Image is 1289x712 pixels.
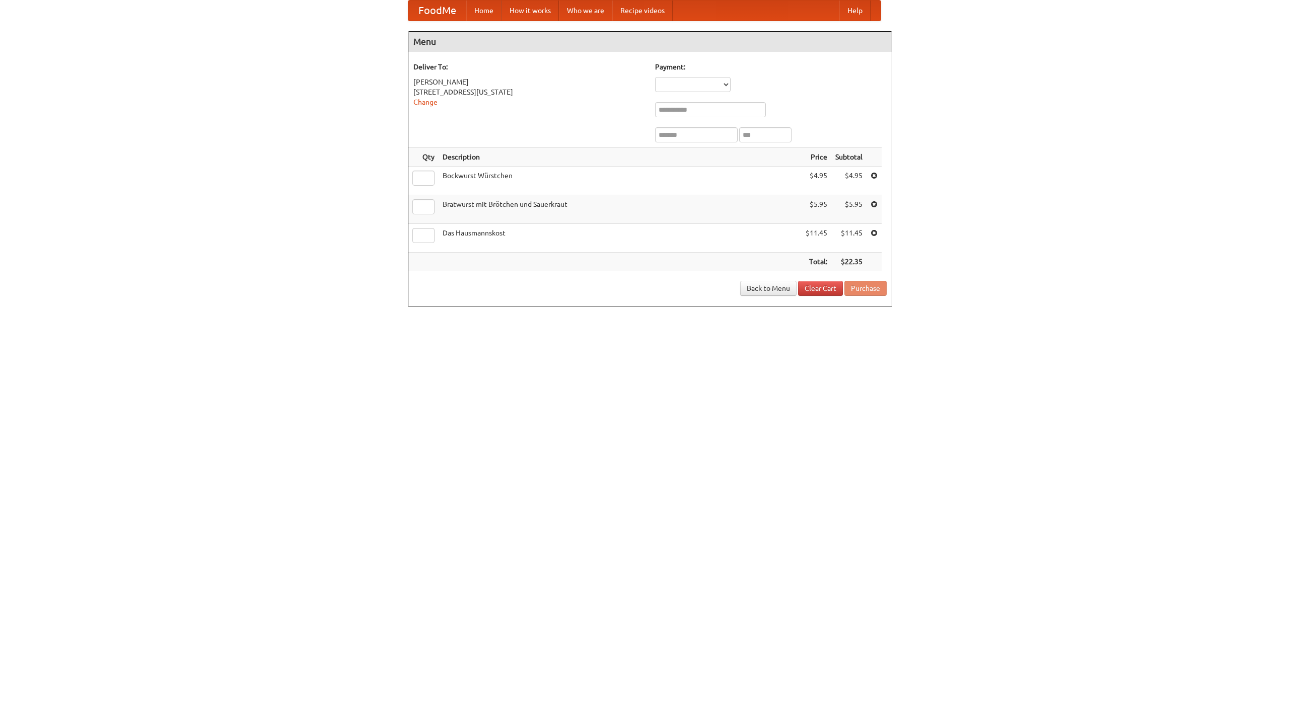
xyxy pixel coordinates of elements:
[831,167,867,195] td: $4.95
[439,224,802,253] td: Das Hausmannskost
[502,1,559,21] a: How it works
[413,87,645,97] div: [STREET_ADDRESS][US_STATE]
[802,224,831,253] td: $11.45
[802,148,831,167] th: Price
[439,167,802,195] td: Bockwurst Würstchen
[802,195,831,224] td: $5.95
[439,195,802,224] td: Bratwurst mit Brötchen und Sauerkraut
[408,148,439,167] th: Qty
[831,148,867,167] th: Subtotal
[612,1,673,21] a: Recipe videos
[413,98,438,106] a: Change
[839,1,871,21] a: Help
[408,1,466,21] a: FoodMe
[831,224,867,253] td: $11.45
[831,195,867,224] td: $5.95
[844,281,887,296] button: Purchase
[740,281,797,296] a: Back to Menu
[802,167,831,195] td: $4.95
[802,253,831,271] th: Total:
[466,1,502,21] a: Home
[655,62,887,72] h5: Payment:
[413,77,645,87] div: [PERSON_NAME]
[408,32,892,52] h4: Menu
[831,253,867,271] th: $22.35
[413,62,645,72] h5: Deliver To:
[559,1,612,21] a: Who we are
[439,148,802,167] th: Description
[798,281,843,296] a: Clear Cart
